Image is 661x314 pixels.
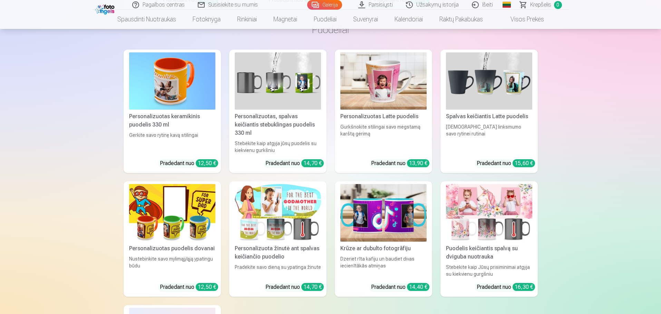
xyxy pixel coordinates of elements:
[477,283,535,291] div: Pradedant nuo
[124,181,221,297] a: Personalizuotas puodelis dovanaiPersonalizuotas puodelis dovanaiNustebinkite savo mylimąjį/ąją yp...
[443,112,535,121] div: Spalvas keičiantis Latte puodelis
[443,244,535,261] div: Puodelis keičiantis spalvą su dviguba nuotrauka
[335,181,432,297] a: Krūze ar dubulto fotogrāfijuKrūze ar dubulto fotogrāfijuDzeriet rīta kafiju un baudiet divas ieci...
[126,132,218,154] div: Gerkite savo rytinę kavą stilingai
[446,184,532,242] img: Puodelis keičiantis spalvą su dviguba nuotrauka
[229,181,327,297] a: Personalizuota žinutė ant spalvas keičiančio puodelioPersonalizuota žinutė ant spalvas keičiančio...
[477,159,535,168] div: Pradedant nuo
[335,50,432,173] a: Personalizuotas Latte puodelisPersonalizuotas Latte puodelisGurkšnokite stilingai savo mėgstamą k...
[340,52,427,110] img: Personalizuotas Latte puodelis
[530,1,551,9] span: Krepšelis
[265,10,305,29] a: Magnetai
[109,10,184,29] a: Spausdinti nuotraukas
[431,10,491,29] a: Raktų pakabukas
[265,159,324,168] div: Pradedant nuo
[440,50,538,173] a: Spalvas keičiantis Latte puodelisSpalvas keičiantis Latte puodelis[DEMOGRAPHIC_DATA] linksmumo sa...
[491,10,552,29] a: Visos prekės
[196,159,218,167] div: 12,50 €
[338,244,429,253] div: Krūze ar dubulto fotogrāfiju
[126,112,218,129] div: Personalizuotas keramikinis puodelis 330 ml
[232,244,324,261] div: Personalizuota žinutė ant spalvas keičiančio puodelio
[340,184,427,242] img: Krūze ar dubulto fotogrāfiju
[338,255,429,277] div: Dzeriet rīta kafiju un baudiet divas iecienītākās atmiņas
[232,112,324,137] div: Personalizuotas, spalvas keičiantis stebuklingas puodelis 330 ml
[407,283,429,291] div: 14,40 €
[440,181,538,297] a: Puodelis keičiantis spalvą su dviguba nuotraukaPuodelis keičiantis spalvą su dviguba nuotraukaSte...
[160,159,218,168] div: Pradedant nuo
[229,10,265,29] a: Rinkiniai
[235,52,321,110] img: Personalizuotas, spalvas keičiantis stebuklingas puodelis 330 ml
[446,52,532,110] img: Spalvas keičiantis Latte puodelis
[301,159,324,167] div: 14,70 €
[386,10,431,29] a: Kalendoriai
[345,10,386,29] a: Suvenyrai
[229,50,327,173] a: Personalizuotas, spalvas keičiantis stebuklingas puodelis 330 mlPersonalizuotas, spalvas keičiant...
[443,123,535,154] div: [DEMOGRAPHIC_DATA] linksmumo savo rytinei rutinai
[554,1,562,9] span: 0
[126,244,218,253] div: Personalizuotas puodelis dovanai
[235,184,321,242] img: Personalizuota žinutė ant spalvas keičiančio puodelio
[196,283,218,291] div: 12,50 €
[265,283,324,291] div: Pradedant nuo
[160,283,218,291] div: Pradedant nuo
[371,283,429,291] div: Pradedant nuo
[513,159,535,167] div: 15,60 €
[232,264,324,277] div: Pradėkite savo dieną su ypatinga žinute
[129,184,215,242] img: Personalizuotas puodelis dovanai
[513,283,535,291] div: 16,30 €
[338,112,429,121] div: Personalizuotas Latte puodelis
[95,3,116,14] img: /fa2
[443,264,535,277] div: Stebėkite kaip Jūsų prisiminimai atgyja su kiekvienu gurgšniu
[124,50,221,173] a: Personalizuotas keramikinis puodelis 330 ml Personalizuotas keramikinis puodelis 330 mlGerkite sa...
[232,140,324,154] div: Stebėkite kaip atgyja jūsų puodelis su kiekvienu gurkšniu
[184,10,229,29] a: Fotoknyga
[129,52,215,110] img: Personalizuotas keramikinis puodelis 330 ml
[126,255,218,277] div: Nustebinkite savo mylimąjį/ąją ypatingu būdu
[338,123,429,154] div: Gurkšnokite stilingai savo mėgstamą karštą gėrimą
[407,159,429,167] div: 13,90 €
[305,10,345,29] a: Puodeliai
[301,283,324,291] div: 14,70 €
[129,23,532,36] h3: Puodeliai
[371,159,429,168] div: Pradedant nuo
